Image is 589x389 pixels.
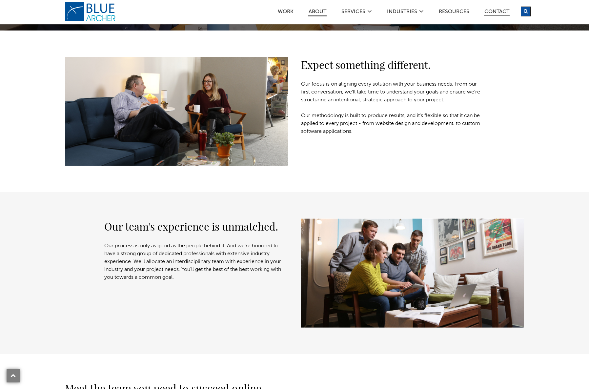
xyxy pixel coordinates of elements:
[301,112,485,135] p: Our methodology is built to produce results, and it's flexible so that it can be applied to every...
[104,218,288,234] h2: Our team's experience is unmatched.
[277,9,294,16] a: Work
[301,218,524,328] img: From the dot-com boom to today, our team's experience is unmatched.
[65,57,288,166] img: When you partner with Blue Archer, you get something different.
[387,9,417,16] a: Industries
[438,9,470,16] a: Resources
[308,9,327,16] a: ABOUT
[104,242,288,281] p: Our process is only as good as the people behind it. And we're honored to have a strong group of ...
[484,9,510,16] a: Contact
[301,57,485,72] h2: Expect something different.
[341,9,366,16] a: SERVICES
[301,80,485,104] p: Our focus is on aligning every solution with your business needs. From our first conversation, we...
[65,2,117,22] a: logo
